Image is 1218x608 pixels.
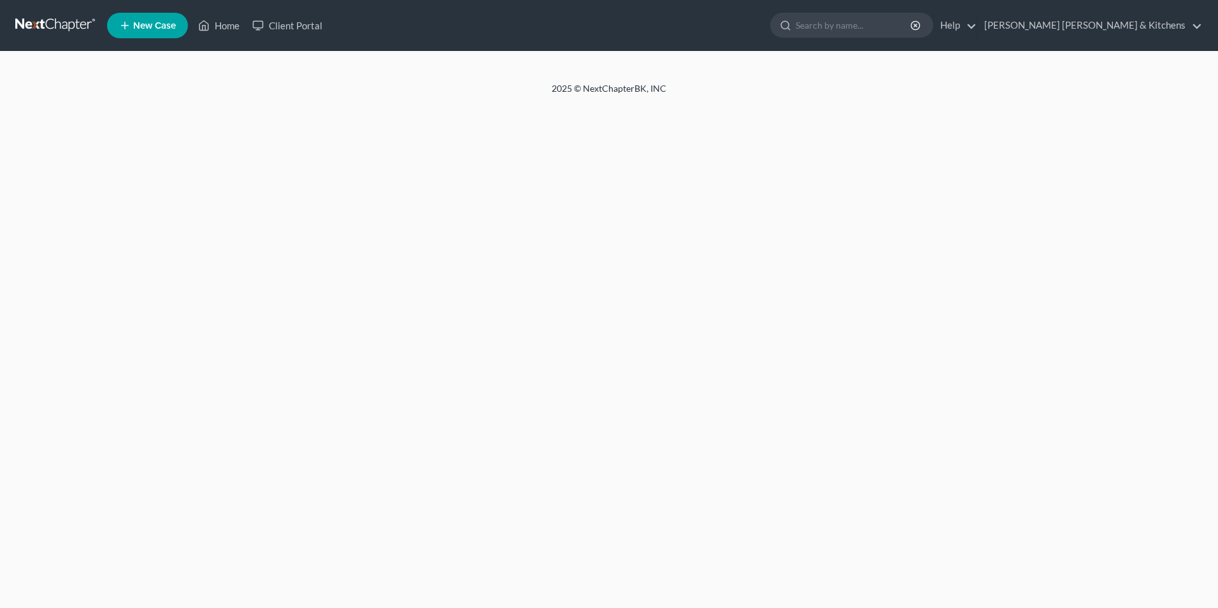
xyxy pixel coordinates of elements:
[246,82,972,105] div: 2025 © NextChapterBK, INC
[133,21,176,31] span: New Case
[246,14,329,37] a: Client Portal
[934,14,977,37] a: Help
[192,14,246,37] a: Home
[796,13,912,37] input: Search by name...
[978,14,1202,37] a: [PERSON_NAME] [PERSON_NAME] & Kitchens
